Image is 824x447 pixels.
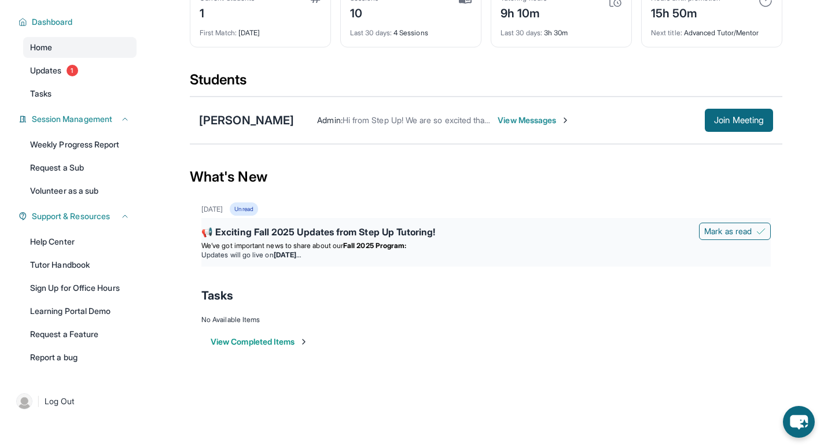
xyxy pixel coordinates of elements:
span: Tasks [201,287,233,304]
span: First Match : [200,28,237,37]
div: 📢 Exciting Fall 2025 Updates from Step Up Tutoring! [201,225,771,241]
span: Log Out [45,396,75,407]
div: 10 [350,3,379,21]
span: Last 30 days : [501,28,542,37]
span: Support & Resources [32,210,110,222]
span: Session Management [32,113,112,125]
a: Tutor Handbook [23,254,137,275]
a: Tasks [23,83,137,104]
div: 4 Sessions [350,21,472,38]
a: Home [23,37,137,58]
span: Tasks [30,88,51,99]
div: What's New [190,152,782,202]
img: Chevron-Right [561,116,570,125]
a: Updates1 [23,60,137,81]
a: Request a Sub [23,157,137,178]
span: Updates [30,65,62,76]
button: View Completed Items [211,336,308,348]
button: Join Meeting [705,109,773,132]
button: Support & Resources [27,210,130,222]
div: Advanced Tutor/Mentor [651,21,772,38]
li: Updates will go live on [201,250,771,260]
span: We’ve got important news to share about our [201,241,343,250]
span: Mark as read [704,226,752,237]
span: | [37,394,40,408]
button: chat-button [783,406,815,438]
a: Weekly Progress Report [23,134,137,155]
img: user-img [16,393,32,409]
div: [DATE] [200,21,321,38]
button: Dashboard [27,16,130,28]
span: View Messages [498,114,570,126]
div: No Available Items [201,315,771,324]
button: Mark as read [699,223,771,240]
strong: [DATE] [274,250,301,259]
a: Sign Up for Office Hours [23,278,137,298]
a: Learning Portal Demo [23,301,137,322]
span: Next title : [651,28,682,37]
div: 9h 10m [501,3,547,21]
span: Join Meeting [714,117,764,124]
span: Admin : [317,115,342,125]
a: Report a bug [23,347,137,368]
button: Session Management [27,113,130,125]
div: Unread [230,202,257,216]
span: Dashboard [32,16,73,28]
div: 3h 30m [501,21,622,38]
a: |Log Out [12,389,137,414]
span: Last 30 days : [350,28,392,37]
div: [DATE] [201,205,223,214]
img: Mark as read [756,227,766,236]
div: 15h 50m [651,3,720,21]
a: Volunteer as a sub [23,180,137,201]
span: 1 [67,65,78,76]
a: Help Center [23,231,137,252]
a: Request a Feature [23,324,137,345]
strong: Fall 2025 Program: [343,241,406,250]
div: [PERSON_NAME] [199,112,294,128]
span: Home [30,42,52,53]
div: 1 [200,3,255,21]
div: Students [190,71,782,96]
